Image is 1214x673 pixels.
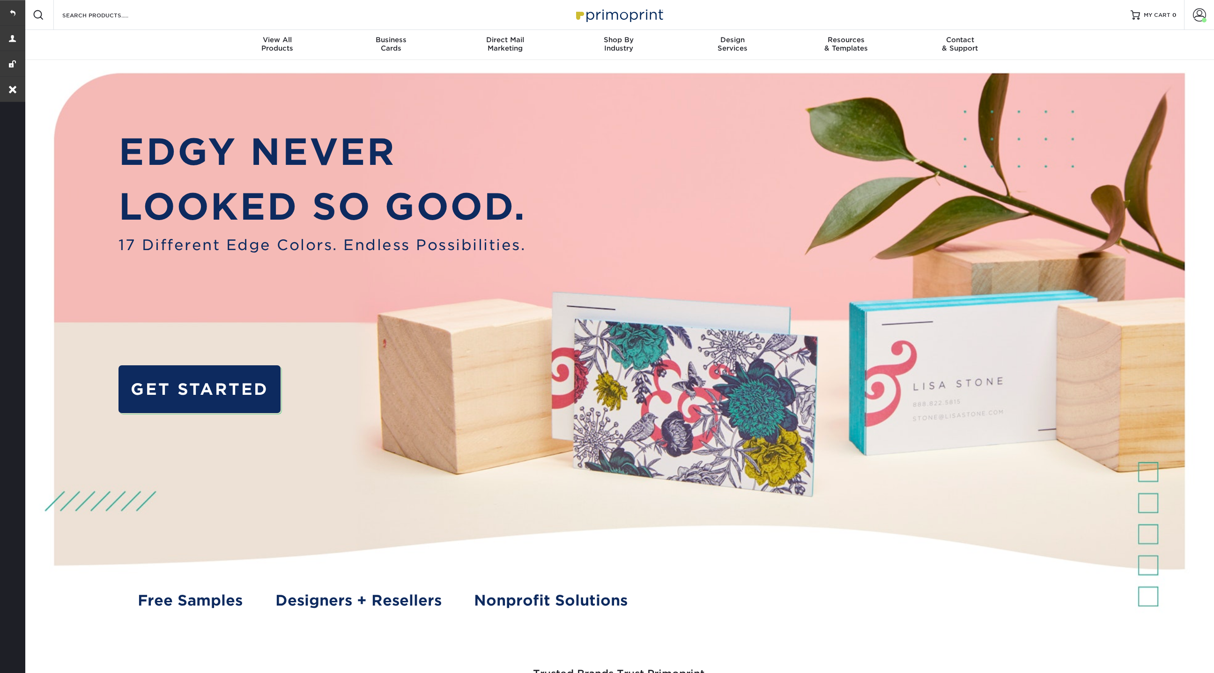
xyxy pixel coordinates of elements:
span: Resources [789,36,903,44]
a: DesignServices [675,30,789,60]
p: LOOKED SO GOOD. [118,179,526,234]
div: Cards [334,36,448,52]
a: GET STARTED [118,365,281,413]
div: Industry [562,36,676,52]
img: Primoprint [572,5,666,25]
div: & Templates [789,36,903,52]
span: MY CART [1144,11,1170,19]
span: 17 Different Edge Colors. Endless Possibilities. [118,234,526,256]
div: Services [675,36,789,52]
span: Shop By [562,36,676,44]
a: Shop ByIndustry [562,30,676,60]
a: Direct MailMarketing [448,30,562,60]
div: Products [221,36,334,52]
div: & Support [903,36,1017,52]
span: Contact [903,36,1017,44]
span: Design [675,36,789,44]
a: Resources& Templates [789,30,903,60]
a: View AllProducts [221,30,334,60]
span: 0 [1172,12,1177,18]
input: SEARCH PRODUCTS..... [61,9,153,21]
a: BusinessCards [334,30,448,60]
span: View All [221,36,334,44]
div: Marketing [448,36,562,52]
a: Nonprofit Solutions [474,590,628,612]
span: Direct Mail [448,36,562,44]
span: Business [334,36,448,44]
a: Free Samples [138,590,243,612]
p: EDGY NEVER [118,125,526,179]
a: Contact& Support [903,30,1017,60]
a: Designers + Resellers [275,590,442,612]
